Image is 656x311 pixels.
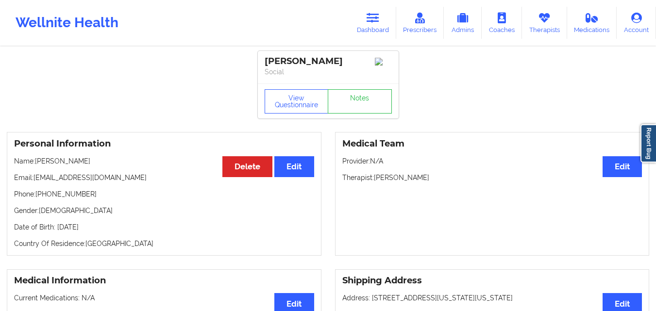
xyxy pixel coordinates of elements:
[342,138,642,149] h3: Medical Team
[350,7,396,39] a: Dashboard
[265,89,329,114] button: View Questionnaire
[567,7,617,39] a: Medications
[14,189,314,199] p: Phone: [PHONE_NUMBER]
[342,173,642,182] p: Therapist: [PERSON_NAME]
[482,7,522,39] a: Coaches
[14,206,314,215] p: Gender: [DEMOGRAPHIC_DATA]
[444,7,482,39] a: Admins
[342,156,642,166] p: Provider: N/A
[14,222,314,232] p: Date of Birth: [DATE]
[375,58,392,65] img: Image%2Fplaceholer-image.png
[328,89,392,114] a: Notes
[274,156,314,177] button: Edit
[603,156,642,177] button: Edit
[265,56,392,67] div: [PERSON_NAME]
[14,138,314,149] h3: Personal Information
[522,7,567,39] a: Therapists
[14,275,314,286] h3: Medical Information
[14,239,314,248] p: Country Of Residence: [GEOGRAPHIC_DATA]
[342,293,642,303] p: Address: [STREET_ADDRESS][US_STATE][US_STATE]
[396,7,444,39] a: Prescribers
[14,156,314,166] p: Name: [PERSON_NAME]
[222,156,272,177] button: Delete
[640,124,656,163] a: Report Bug
[14,293,314,303] p: Current Medications: N/A
[617,7,656,39] a: Account
[342,275,642,286] h3: Shipping Address
[14,173,314,182] p: Email: [EMAIL_ADDRESS][DOMAIN_NAME]
[265,67,392,77] p: Social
